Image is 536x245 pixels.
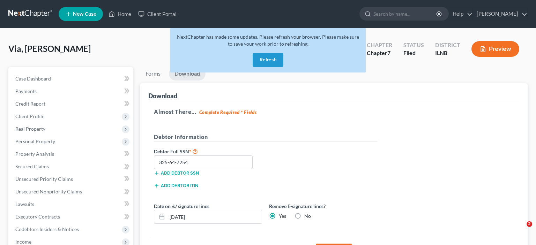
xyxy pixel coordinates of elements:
[167,210,262,223] input: MM/DD/YYYY
[367,49,392,57] div: Chapter
[15,88,37,94] span: Payments
[403,49,424,57] div: Filed
[304,213,311,220] label: No
[8,44,91,54] span: Via, [PERSON_NAME]
[154,108,514,116] h5: Almost There...
[10,148,133,160] a: Property Analysis
[154,170,199,176] button: Add debtor SSN
[10,198,133,210] a: Lawsuits
[527,221,532,227] span: 2
[73,12,96,17] span: New Case
[15,214,60,220] span: Executory Contracts
[154,183,198,189] button: Add debtor ITIN
[154,133,377,141] h5: Debtor Information
[15,101,45,107] span: Credit Report
[15,239,31,245] span: Income
[169,67,206,81] a: Download
[373,7,437,20] input: Search by name...
[449,8,472,20] a: Help
[148,92,177,100] div: Download
[10,72,133,85] a: Case Dashboard
[10,210,133,223] a: Executory Contracts
[253,53,283,67] button: Refresh
[15,138,55,144] span: Personal Property
[10,85,133,98] a: Payments
[473,8,527,20] a: [PERSON_NAME]
[387,49,390,56] span: 7
[15,176,73,182] span: Unsecured Priority Claims
[15,189,82,194] span: Unsecured Nonpriority Claims
[403,41,424,49] div: Status
[15,226,79,232] span: Codebtors Insiders & Notices
[150,147,266,155] label: Debtor Full SSN
[15,113,44,119] span: Client Profile
[105,8,135,20] a: Home
[15,76,51,82] span: Case Dashboard
[154,202,209,210] label: Date on /s/ signature lines
[15,151,54,157] span: Property Analysis
[177,34,359,47] span: NextChapter has made some updates. Please refresh your browser. Please make sure to save your wor...
[279,213,286,220] label: Yes
[435,41,460,49] div: District
[15,163,49,169] span: Secured Claims
[10,173,133,185] a: Unsecured Priority Claims
[15,201,34,207] span: Lawsuits
[435,49,460,57] div: ILNB
[10,185,133,198] a: Unsecured Nonpriority Claims
[154,155,253,169] input: XXX-XX-XXXX
[140,67,166,81] a: Forms
[269,202,377,210] label: Remove E-signature lines?
[471,41,519,57] button: Preview
[135,8,180,20] a: Client Portal
[199,109,257,115] strong: Complete Required * Fields
[15,126,45,132] span: Real Property
[367,41,392,49] div: Chapter
[10,98,133,110] a: Credit Report
[10,160,133,173] a: Secured Claims
[512,221,529,238] iframe: Intercom live chat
